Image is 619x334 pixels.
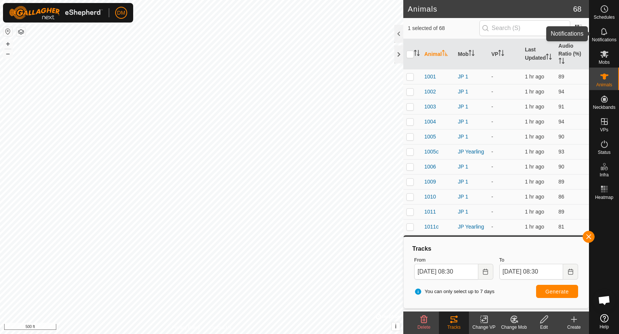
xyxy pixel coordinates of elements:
[498,51,504,57] p-sorticon: Activate to sort
[17,27,26,36] button: Map Layers
[469,324,499,331] div: Change VP
[525,209,544,215] span: 30 Aug 2025 at 8:28 am
[559,324,589,331] div: Create
[3,49,12,58] button: –
[525,119,544,125] span: 30 Aug 2025 at 8:27 am
[458,193,485,201] div: JP 1
[556,39,589,69] th: Audio Ratio (%)
[599,173,608,177] span: Infra
[491,149,493,155] app-display-virtual-paddock-transition: -
[491,104,493,110] app-display-virtual-paddock-transition: -
[592,38,616,42] span: Notifications
[478,264,493,280] button: Choose Date
[411,244,581,253] div: Tracks
[599,325,609,329] span: Help
[529,324,559,331] div: Edit
[546,55,552,61] p-sorticon: Activate to sort
[525,104,544,110] span: 30 Aug 2025 at 8:27 am
[559,224,565,230] span: 81
[3,39,12,48] button: +
[458,103,485,111] div: JP 1
[491,74,493,80] app-display-virtual-paddock-transition: -
[559,74,565,80] span: 89
[439,324,469,331] div: Tracks
[408,5,573,14] h2: Animals
[488,39,522,69] th: VP
[424,223,439,231] span: 1011c
[525,134,544,140] span: 30 Aug 2025 at 8:27 am
[491,134,493,140] app-display-virtual-paddock-transition: -
[525,194,544,200] span: 30 Aug 2025 at 8:27 am
[525,179,544,185] span: 30 Aug 2025 at 8:27 am
[600,128,608,132] span: VPs
[424,133,436,141] span: 1005
[499,324,529,331] div: Change Mob
[9,6,103,20] img: Gallagher Logo
[424,88,436,96] span: 1002
[424,178,436,186] span: 1009
[3,27,12,36] button: Reset Map
[589,311,619,332] a: Help
[458,178,485,186] div: JP 1
[414,288,494,295] span: You can only select up to 7 days
[598,150,610,155] span: Status
[458,73,485,81] div: JP 1
[455,39,488,69] th: Mob
[414,256,493,264] label: From
[458,148,485,156] div: JP Yearling
[458,88,485,96] div: JP 1
[559,134,565,140] span: 90
[593,15,614,20] span: Schedules
[491,194,493,200] app-display-virtual-paddock-transition: -
[559,59,565,65] p-sorticon: Activate to sort
[525,164,544,170] span: 30 Aug 2025 at 8:27 am
[559,149,565,155] span: 93
[392,322,400,331] button: i
[559,194,565,200] span: 86
[469,51,475,57] p-sorticon: Activate to sort
[559,104,565,110] span: 91
[491,119,493,125] app-display-virtual-paddock-transition: -
[442,51,448,57] p-sorticon: Activate to sort
[525,74,544,80] span: 30 Aug 2025 at 8:27 am
[424,163,436,171] span: 1006
[536,285,578,298] button: Generate
[414,51,420,57] p-sorticon: Activate to sort
[424,73,436,81] span: 1001
[593,105,615,110] span: Neckbands
[172,324,200,331] a: Privacy Policy
[525,89,544,95] span: 30 Aug 2025 at 8:27 am
[599,60,610,65] span: Mobs
[209,324,231,331] a: Contact Us
[458,118,485,126] div: JP 1
[573,3,581,15] span: 68
[491,179,493,185] app-display-virtual-paddock-transition: -
[559,209,565,215] span: 89
[479,20,570,36] input: Search (S)
[522,39,555,69] th: Last Updated
[559,179,565,185] span: 89
[595,195,613,200] span: Heatmap
[408,24,479,32] span: 1 selected of 68
[458,208,485,216] div: JP 1
[559,119,565,125] span: 94
[559,164,565,170] span: 90
[491,209,493,215] app-display-virtual-paddock-transition: -
[458,223,485,231] div: JP Yearling
[525,149,544,155] span: 30 Aug 2025 at 8:27 am
[424,208,436,216] span: 1011
[418,325,431,330] span: Delete
[491,164,493,170] app-display-virtual-paddock-transition: -
[491,224,493,230] app-display-virtual-paddock-transition: -
[499,256,578,264] label: To
[424,193,436,201] span: 1010
[559,89,565,95] span: 94
[424,118,436,126] span: 1004
[421,39,455,69] th: Animal
[458,163,485,171] div: JP 1
[563,264,578,280] button: Choose Date
[458,133,485,141] div: JP 1
[424,148,439,156] span: 1005c
[395,323,397,329] span: i
[545,289,569,295] span: Generate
